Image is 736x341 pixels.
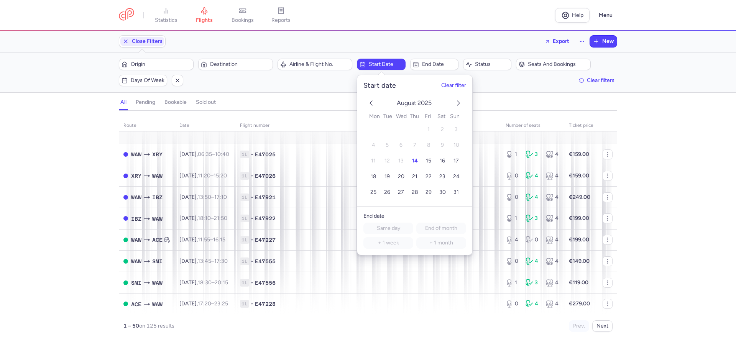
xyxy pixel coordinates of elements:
[410,59,458,70] button: End date
[555,8,590,23] a: Help
[198,236,225,243] span: –
[289,61,350,67] span: Airline & Flight No.
[363,223,413,234] button: Same day
[372,142,375,149] span: 4
[152,172,163,180] span: WAW
[546,193,560,201] div: 4
[453,142,459,149] span: 10
[198,215,227,221] span: –
[196,99,216,106] h4: sold out
[546,300,560,308] div: 4
[426,189,432,196] span: 29
[251,172,253,180] span: •
[255,257,276,265] span: E47555
[436,123,449,136] button: 2
[255,151,276,158] span: E47025
[198,172,210,179] time: 11:20
[198,300,228,307] span: –
[119,36,165,47] button: Close Filters
[214,172,227,179] time: 15:20
[152,215,163,223] span: WAW
[546,279,560,287] div: 4
[553,38,569,44] span: Export
[255,279,276,287] span: E47556
[152,257,163,266] span: SMI
[198,194,227,200] span: –
[450,123,463,136] button: 3
[240,279,249,287] span: 1L
[179,151,229,157] span: [DATE],
[179,300,228,307] span: [DATE],
[516,59,591,70] button: Seats and bookings
[251,257,253,265] span: •
[131,77,164,84] span: Days of week
[215,151,229,157] time: 10:40
[412,189,418,196] span: 28
[240,172,249,180] span: 1L
[398,158,404,164] span: 13
[357,59,405,70] button: Start date
[594,8,617,23] button: Menu
[147,7,185,24] a: statistics
[363,237,413,249] button: + 1 week
[370,189,376,196] span: 25
[526,257,539,265] div: 4
[526,151,539,158] div: 3
[413,142,416,149] span: 7
[546,236,560,244] div: 4
[198,300,211,307] time: 17:20
[251,151,253,158] span: •
[215,279,228,286] time: 20:15
[440,158,445,164] span: 16
[506,300,519,308] div: 0
[441,126,444,133] span: 2
[422,139,435,152] button: 8
[546,257,560,265] div: 4
[179,194,227,200] span: [DATE],
[235,120,501,131] th: Flight number
[155,17,177,24] span: statistics
[119,8,134,22] a: CitizenPlane red outlined logo
[131,300,141,308] span: ACE
[152,236,163,244] span: ACE
[255,300,276,308] span: E47228
[569,236,589,243] strong: €199.00
[506,172,519,180] div: 0
[371,158,376,164] span: 11
[251,215,253,222] span: •
[214,194,227,200] time: 17:10
[592,320,613,332] button: Next
[506,236,519,244] div: 4
[131,279,141,287] span: SMI
[450,139,463,152] button: 10
[131,61,191,67] span: Origin
[408,186,422,199] button: 28
[119,120,175,131] th: route
[569,320,589,332] button: Prev.
[198,258,228,264] span: –
[198,236,210,243] time: 11:55
[179,172,227,179] span: [DATE],
[131,172,141,180] span: XRY
[569,151,589,157] strong: €159.00
[369,61,402,67] span: Start date
[119,59,194,70] button: Origin
[363,81,396,90] h5: Start date
[363,213,466,220] h6: End date
[251,193,253,201] span: •
[381,139,394,152] button: 5
[119,75,167,86] button: Days of week
[198,151,212,157] time: 06:35
[198,59,273,70] button: Destination
[412,174,417,180] span: 21
[366,98,376,109] button: previous month
[367,139,380,152] button: 4
[384,174,390,180] span: 19
[441,83,466,89] button: Clear filter
[394,186,408,199] button: 27
[175,120,235,131] th: date
[426,158,431,164] span: 15
[569,194,590,200] strong: €249.00
[271,17,291,24] span: reports
[526,236,539,244] div: 0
